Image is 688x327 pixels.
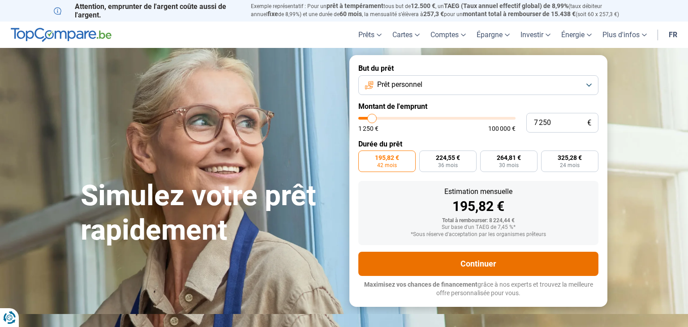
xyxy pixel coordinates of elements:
[438,163,458,168] span: 36 mois
[365,188,591,195] div: Estimation mensuelle
[375,155,399,161] span: 195,82 €
[54,2,240,19] p: Attention, emprunter de l'argent coûte aussi de l'argent.
[499,163,519,168] span: 30 mois
[597,22,652,48] a: Plus d'infos
[327,2,383,9] span: prêt à tempérament
[358,64,598,73] label: But du prêt
[365,224,591,231] div: Sur base d'un TAEG de 7,45 %*
[365,232,591,238] div: *Sous réserve d'acceptation par les organismes prêteurs
[663,22,683,48] a: fr
[558,155,582,161] span: 325,28 €
[587,119,591,127] span: €
[358,102,598,111] label: Montant de l'emprunt
[358,280,598,298] p: grâce à nos experts et trouvez la meilleure offre personnalisée pour vous.
[358,140,598,148] label: Durée du prêt
[560,163,580,168] span: 24 mois
[471,22,515,48] a: Épargne
[11,28,112,42] img: TopCompare
[251,2,634,18] p: Exemple représentatif : Pour un tous but de , un (taux débiteur annuel de 8,99%) et une durée de ...
[358,125,378,132] span: 1 250 €
[387,22,425,48] a: Cartes
[515,22,556,48] a: Investir
[377,80,422,90] span: Prêt personnel
[267,10,278,17] span: fixe
[358,252,598,276] button: Continuer
[365,200,591,213] div: 195,82 €
[488,125,516,132] span: 100 000 €
[358,75,598,95] button: Prêt personnel
[463,10,576,17] span: montant total à rembourser de 15.438 €
[497,155,521,161] span: 264,81 €
[364,281,477,288] span: Maximisez vos chances de financement
[377,163,397,168] span: 42 mois
[353,22,387,48] a: Prêts
[365,218,591,224] div: Total à rembourser: 8 224,44 €
[340,10,362,17] span: 60 mois
[81,179,339,248] h1: Simulez votre prêt rapidement
[436,155,460,161] span: 224,55 €
[444,2,568,9] span: TAEG (Taux annuel effectif global) de 8,99%
[411,2,435,9] span: 12.500 €
[423,10,444,17] span: 257,3 €
[425,22,471,48] a: Comptes
[556,22,597,48] a: Énergie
